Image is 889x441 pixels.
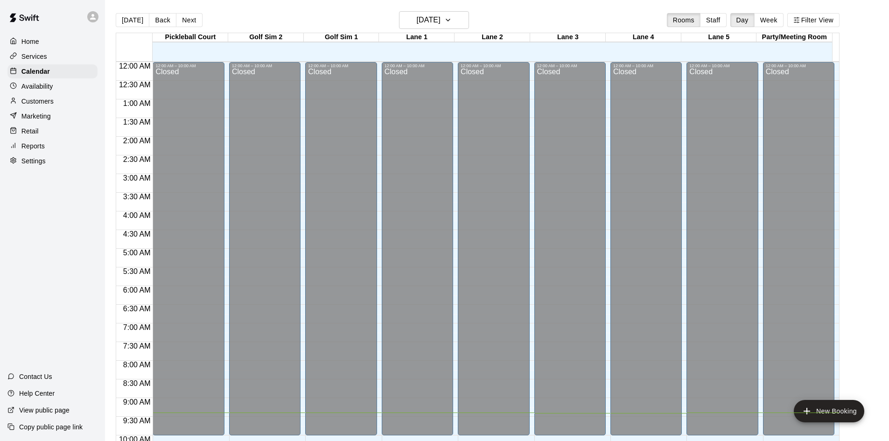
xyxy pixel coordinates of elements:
div: 12:00 AM – 10:00 AM [766,63,832,68]
div: Closed [689,68,755,439]
a: Home [7,35,98,49]
span: 3:00 AM [121,174,153,182]
div: 12:00 AM – 10:00 AM: Closed [763,62,834,435]
p: Marketing [21,112,51,121]
a: Services [7,49,98,63]
button: Rooms [667,13,700,27]
button: Back [149,13,176,27]
div: Golf Sim 1 [304,33,379,42]
div: Lane 2 [455,33,530,42]
p: Retail [21,126,39,136]
p: Help Center [19,389,55,398]
button: Day [730,13,755,27]
h6: [DATE] [417,14,441,27]
p: Copy public page link [19,422,83,432]
div: 12:00 AM – 10:00 AM [232,63,298,68]
p: Availability [21,82,53,91]
div: Closed [385,68,450,439]
button: Week [754,13,784,27]
button: [DATE] [399,11,469,29]
span: 4:00 AM [121,211,153,219]
span: 6:30 AM [121,305,153,313]
div: 12:00 AM – 10:00 AM: Closed [382,62,453,435]
p: View public page [19,406,70,415]
div: 12:00 AM – 10:00 AM [155,63,221,68]
a: Customers [7,94,98,108]
p: Calendar [21,67,50,76]
div: 12:00 AM – 10:00 AM: Closed [686,62,758,435]
div: 12:00 AM – 10:00 AM [689,63,755,68]
a: Marketing [7,109,98,123]
span: 4:30 AM [121,230,153,238]
div: Closed [613,68,679,439]
div: Pickleball Court [153,33,228,42]
span: 5:30 AM [121,267,153,275]
span: 3:30 AM [121,193,153,201]
span: 2:30 AM [121,155,153,163]
div: Lane 5 [681,33,757,42]
div: 12:00 AM – 10:00 AM: Closed [458,62,529,435]
div: Golf Sim 2 [228,33,304,42]
span: 12:30 AM [117,81,153,89]
div: 12:00 AM – 10:00 AM: Closed [534,62,606,435]
div: 12:00 AM – 10:00 AM: Closed [153,62,224,435]
a: Settings [7,154,98,168]
span: 8:30 AM [121,379,153,387]
span: 6:00 AM [121,286,153,294]
a: Availability [7,79,98,93]
span: 1:30 AM [121,118,153,126]
div: Closed [537,68,603,439]
div: Closed [461,68,526,439]
div: Lane 1 [379,33,455,42]
div: 12:00 AM – 10:00 AM [385,63,450,68]
span: 9:00 AM [121,398,153,406]
div: Closed [308,68,374,439]
button: [DATE] [116,13,149,27]
div: 12:00 AM – 10:00 AM [461,63,526,68]
button: Filter View [787,13,840,27]
div: 12:00 AM – 10:00 AM: Closed [610,62,682,435]
button: add [794,400,864,422]
span: 7:00 AM [121,323,153,331]
div: Party/Meeting Room [756,33,832,42]
span: 12:00 AM [117,62,153,70]
span: 9:30 AM [121,417,153,425]
div: Lane 3 [530,33,606,42]
p: Services [21,52,47,61]
p: Settings [21,156,46,166]
p: Contact Us [19,372,52,381]
span: 7:30 AM [121,342,153,350]
span: 1:00 AM [121,99,153,107]
span: 2:00 AM [121,137,153,145]
span: 5:00 AM [121,249,153,257]
div: Closed [155,68,221,439]
div: Closed [232,68,298,439]
p: Home [21,37,39,46]
p: Customers [21,97,54,106]
div: 12:00 AM – 10:00 AM: Closed [229,62,301,435]
a: Reports [7,139,98,153]
button: Staff [700,13,727,27]
div: 12:00 AM – 10:00 AM [613,63,679,68]
div: 12:00 AM – 10:00 AM: Closed [305,62,377,435]
a: Retail [7,124,98,138]
div: 12:00 AM – 10:00 AM [308,63,374,68]
span: 8:00 AM [121,361,153,369]
button: Next [176,13,202,27]
div: Lane 4 [606,33,681,42]
div: 12:00 AM – 10:00 AM [537,63,603,68]
a: Calendar [7,64,98,78]
p: Reports [21,141,45,151]
div: Closed [766,68,832,439]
